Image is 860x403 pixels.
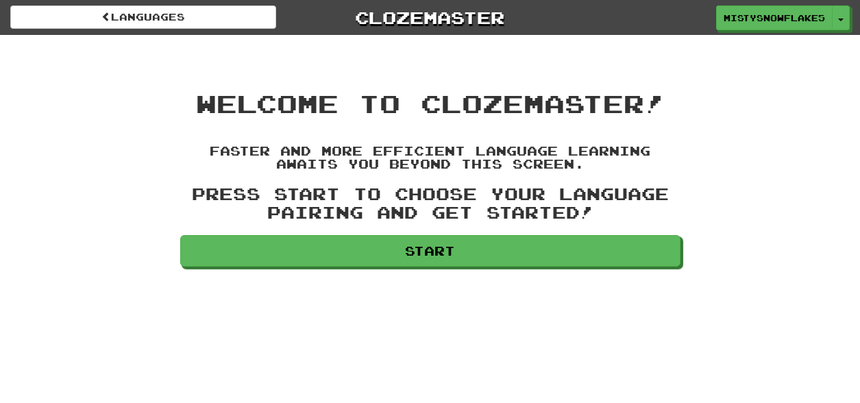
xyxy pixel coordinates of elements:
[10,5,276,29] a: Languages
[716,5,833,30] a: MistySnowflake5447
[180,145,680,172] h4: Faster and more efficient language learning awaits you beyond this screen.
[180,185,680,221] h3: Press Start to choose your language pairing and get started!
[180,90,680,117] h1: Welcome to Clozemaster!
[297,5,563,29] a: Clozemaster
[724,12,825,24] span: MistySnowflake5447
[180,235,680,267] a: Start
